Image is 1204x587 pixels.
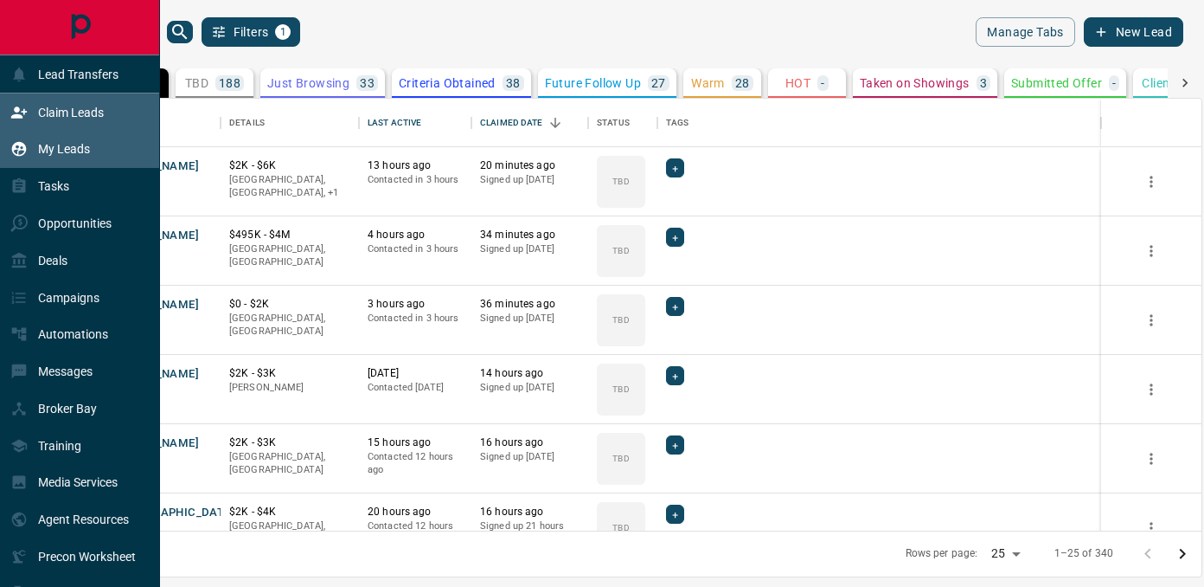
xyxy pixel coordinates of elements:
[480,381,580,395] p: Signed up [DATE]
[368,312,463,326] p: Contacted in 3 hours
[672,159,678,177] span: +
[666,158,684,177] div: +
[219,77,240,89] p: 188
[860,77,970,89] p: Taken on Showings
[672,506,678,523] span: +
[1142,77,1174,89] p: Client
[229,366,350,381] p: $2K - $3K
[906,546,978,561] p: Rows per page:
[666,505,684,524] div: +
[1138,238,1164,264] button: more
[612,313,629,326] p: TBD
[480,173,580,187] p: Signed up [DATE]
[545,77,641,89] p: Future Follow Up
[480,366,580,381] p: 14 hours ago
[167,21,193,43] button: search button
[666,297,684,316] div: +
[229,173,350,200] p: Toronto
[368,519,463,546] p: Contacted 12 hours ago
[612,521,629,534] p: TBD
[1138,169,1164,195] button: more
[1084,17,1183,47] button: New Lead
[368,505,463,519] p: 20 hours ago
[980,77,987,89] p: 3
[480,242,580,256] p: Signed up [DATE]
[229,158,350,173] p: $2K - $6K
[1112,77,1116,89] p: -
[368,450,463,477] p: Contacted 12 hours ago
[597,99,630,147] div: Status
[506,77,521,89] p: 38
[666,228,684,247] div: +
[229,519,350,546] p: [GEOGRAPHIC_DATA], [GEOGRAPHIC_DATA]
[229,242,350,269] p: [GEOGRAPHIC_DATA], [GEOGRAPHIC_DATA]
[368,297,463,312] p: 3 hours ago
[185,77,208,89] p: TBD
[229,312,350,339] p: [GEOGRAPHIC_DATA], [GEOGRAPHIC_DATA]
[612,383,629,396] p: TBD
[229,381,350,395] p: [PERSON_NAME]
[480,297,580,312] p: 36 minutes ago
[480,158,580,173] p: 20 minutes ago
[368,173,463,187] p: Contacted in 3 hours
[480,99,543,147] div: Claimed Date
[399,77,496,89] p: Criteria Obtained
[108,505,326,521] button: [DEMOGRAPHIC_DATA][PERSON_NAME]
[229,505,350,519] p: $2K - $4K
[691,77,725,89] p: Warm
[368,228,463,242] p: 4 hours ago
[368,99,421,147] div: Last Active
[229,435,350,450] p: $2K - $3K
[480,519,580,546] p: Signed up 21 hours ago
[229,99,265,147] div: Details
[229,450,350,477] p: [GEOGRAPHIC_DATA], [GEOGRAPHIC_DATA]
[666,435,684,455] div: +
[672,229,678,246] span: +
[672,367,678,384] span: +
[1011,77,1102,89] p: Submitted Offer
[267,77,349,89] p: Just Browsing
[612,175,629,188] p: TBD
[1138,307,1164,333] button: more
[360,77,375,89] p: 33
[612,452,629,465] p: TBD
[471,99,588,147] div: Claimed Date
[735,77,750,89] p: 28
[277,26,289,38] span: 1
[651,77,666,89] p: 27
[666,366,684,385] div: +
[480,450,580,464] p: Signed up [DATE]
[480,228,580,242] p: 34 minutes ago
[666,99,689,147] div: Tags
[480,312,580,326] p: Signed up [DATE]
[672,298,678,315] span: +
[480,435,580,450] p: 16 hours ago
[229,228,350,242] p: $495K - $4M
[1138,515,1164,541] button: more
[368,242,463,256] p: Contacted in 3 hours
[984,541,1026,566] div: 25
[657,99,1101,147] div: Tags
[1138,446,1164,472] button: more
[368,366,463,381] p: [DATE]
[229,297,350,312] p: $0 - $2K
[99,99,221,147] div: Name
[1165,537,1200,571] button: Go to next page
[976,17,1074,47] button: Manage Tabs
[588,99,657,147] div: Status
[368,435,463,450] p: 15 hours ago
[821,77,824,89] p: -
[368,381,463,395] p: Contacted [DATE]
[221,99,359,147] div: Details
[202,17,301,47] button: Filters1
[543,111,567,135] button: Sort
[672,436,678,454] span: +
[785,77,810,89] p: HOT
[1054,546,1113,561] p: 1–25 of 340
[480,505,580,519] p: 16 hours ago
[612,244,629,257] p: TBD
[368,158,463,173] p: 13 hours ago
[359,99,471,147] div: Last Active
[1138,377,1164,403] button: more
